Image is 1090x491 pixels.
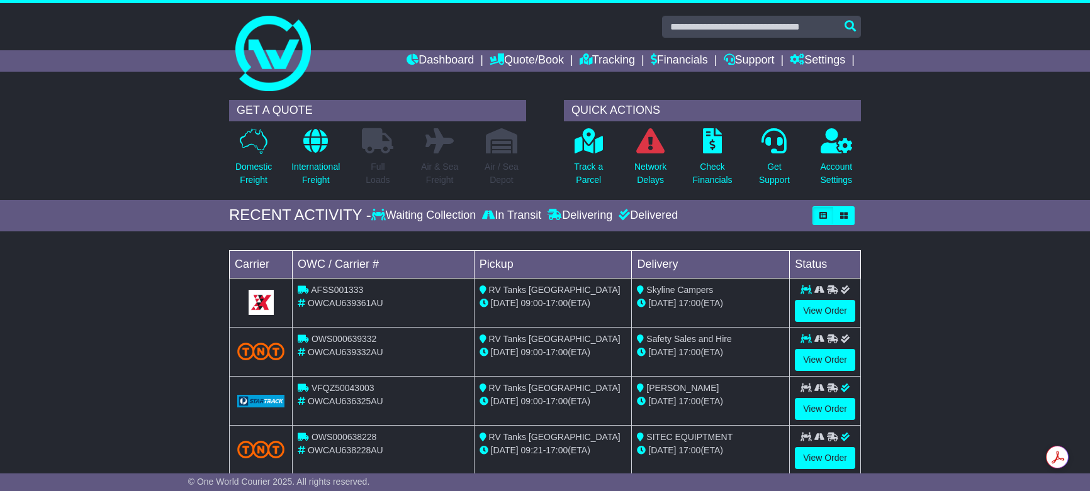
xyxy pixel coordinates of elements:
[474,250,632,278] td: Pickup
[308,445,383,455] span: OWCAU638228AU
[678,445,700,455] span: 17:00
[293,250,475,278] td: OWC / Carrier #
[312,383,374,393] span: VFQZ50043003
[637,297,784,310] div: (ETA)
[421,160,458,187] p: Air & Sea Freight
[678,347,700,357] span: 17:00
[407,50,474,72] a: Dashboard
[678,298,700,308] span: 17:00
[648,445,676,455] span: [DATE]
[637,346,784,359] div: (ETA)
[790,50,845,72] a: Settings
[312,334,377,344] span: OWS000639332
[564,100,861,121] div: QUICK ACTIONS
[371,209,479,223] div: Waiting Collection
[521,347,543,357] span: 09:00
[491,445,519,455] span: [DATE]
[821,160,853,187] p: Account Settings
[546,347,568,357] span: 17:00
[480,297,627,310] div: - (ETA)
[489,334,621,344] span: RV Tanks [GEOGRAPHIC_DATA]
[490,50,564,72] a: Quote/Book
[489,285,621,295] span: RV Tanks [GEOGRAPHIC_DATA]
[312,432,377,442] span: OWS000638228
[574,160,603,187] p: Track a Parcel
[648,347,676,357] span: [DATE]
[485,160,519,187] p: Air / Sea Depot
[573,128,604,194] a: Track aParcel
[188,477,370,487] span: © One World Courier 2025. All rights reserved.
[646,285,713,295] span: Skyline Campers
[637,444,784,457] div: (ETA)
[362,160,393,187] p: Full Loads
[693,160,733,187] p: Check Financials
[790,250,861,278] td: Status
[235,128,272,194] a: DomesticFreight
[249,290,274,315] img: GetCarrierServiceLogo
[237,343,284,360] img: TNT_Domestic.png
[724,50,775,72] a: Support
[651,50,708,72] a: Financials
[544,209,615,223] div: Delivering
[546,445,568,455] span: 17:00
[546,396,568,406] span: 17:00
[795,300,855,322] a: View Order
[230,250,293,278] td: Carrier
[648,396,676,406] span: [DATE]
[692,128,733,194] a: CheckFinancials
[480,346,627,359] div: - (ETA)
[521,396,543,406] span: 09:00
[615,209,678,223] div: Delivered
[229,100,526,121] div: GET A QUOTE
[491,347,519,357] span: [DATE]
[480,395,627,408] div: - (ETA)
[489,383,621,393] span: RV Tanks [GEOGRAPHIC_DATA]
[580,50,635,72] a: Tracking
[291,160,340,187] p: International Freight
[237,395,284,407] img: GetCarrierServiceLogo
[308,396,383,406] span: OWCAU636325AU
[637,395,784,408] div: (ETA)
[491,298,519,308] span: [DATE]
[521,445,543,455] span: 09:21
[311,285,363,295] span: AFSS001333
[308,347,383,357] span: OWCAU639332AU
[795,398,855,420] a: View Order
[291,128,340,194] a: InternationalFreight
[489,432,621,442] span: RV Tanks [GEOGRAPHIC_DATA]
[237,441,284,458] img: TNT_Domestic.png
[229,206,371,224] div: RECENT ACTIVITY -
[646,383,719,393] span: [PERSON_NAME]
[235,160,272,187] p: Domestic Freight
[308,298,383,308] span: OWCAU639361AU
[758,128,790,194] a: GetSupport
[646,432,733,442] span: SITEC EQUIPTMENT
[634,128,667,194] a: NetworkDelays
[479,209,544,223] div: In Transit
[678,396,700,406] span: 17:00
[521,298,543,308] span: 09:00
[632,250,790,278] td: Delivery
[648,298,676,308] span: [DATE]
[759,160,790,187] p: Get Support
[634,160,666,187] p: Network Delays
[795,447,855,469] a: View Order
[491,396,519,406] span: [DATE]
[820,128,853,194] a: AccountSettings
[646,334,731,344] span: Safety Sales and Hire
[480,444,627,457] div: - (ETA)
[546,298,568,308] span: 17:00
[795,349,855,371] a: View Order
